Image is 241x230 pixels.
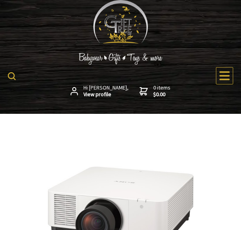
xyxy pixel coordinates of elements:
a: 0 items$0.00 [140,84,170,98]
strong: View profile [83,91,129,98]
img: Babywear - Gifts - Toys & more [62,53,179,65]
a: Hi [PERSON_NAME],View profile [71,84,129,98]
img: product search [8,72,16,80]
span: Hi [PERSON_NAME], [83,84,129,98]
span: 0 items [153,84,170,98]
strong: $0.00 [153,91,170,98]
